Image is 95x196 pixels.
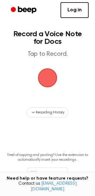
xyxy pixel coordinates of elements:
a: [EMAIL_ADDRESS][DOMAIN_NAME] [31,182,77,192]
p: Tap to Record. [11,50,84,58]
span: Recording History [36,110,64,115]
span: Contact us [4,181,91,192]
a: Log in [60,2,89,18]
a: Beep [6,4,42,16]
h1: Record a Voice Note for Docs [11,30,84,45]
button: Recording History [27,107,68,118]
p: Tired of copying and pasting? Use the extension to automatically insert your recordings. [5,153,90,162]
img: Beep Logo [38,68,57,87]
